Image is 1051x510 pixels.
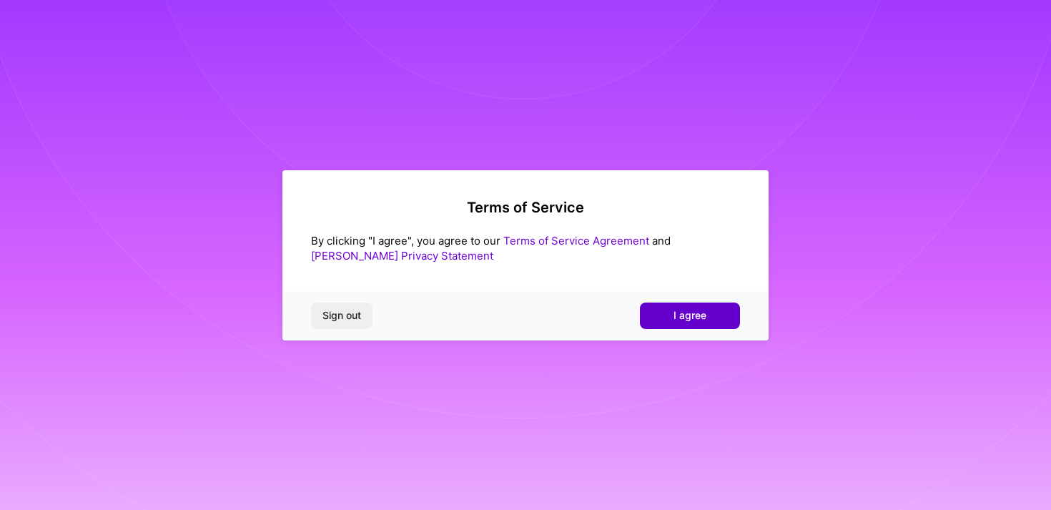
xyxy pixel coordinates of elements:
div: By clicking "I agree", you agree to our and [311,233,740,263]
span: Sign out [322,308,361,323]
button: Sign out [311,303,372,328]
span: I agree [673,308,706,323]
a: [PERSON_NAME] Privacy Statement [311,249,493,263]
button: I agree [640,303,740,328]
a: Terms of Service Agreement [503,234,649,247]
h2: Terms of Service [311,199,740,216]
